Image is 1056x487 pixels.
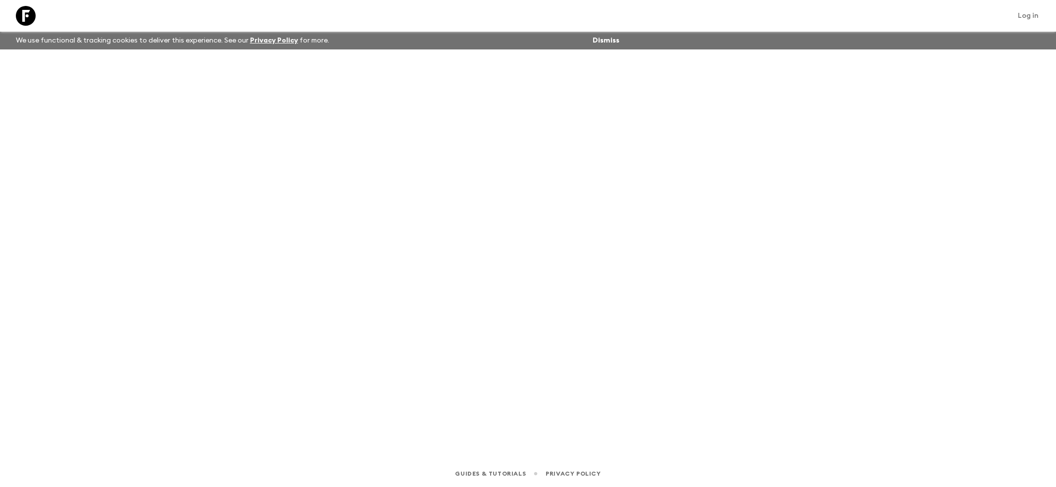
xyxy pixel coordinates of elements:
a: Guides & Tutorials [455,468,526,479]
a: Privacy Policy [546,468,601,479]
a: Privacy Policy [250,37,298,44]
button: Dismiss [590,34,622,47]
a: Log in [1012,9,1044,23]
p: We use functional & tracking cookies to deliver this experience. See our for more. [12,32,333,49]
